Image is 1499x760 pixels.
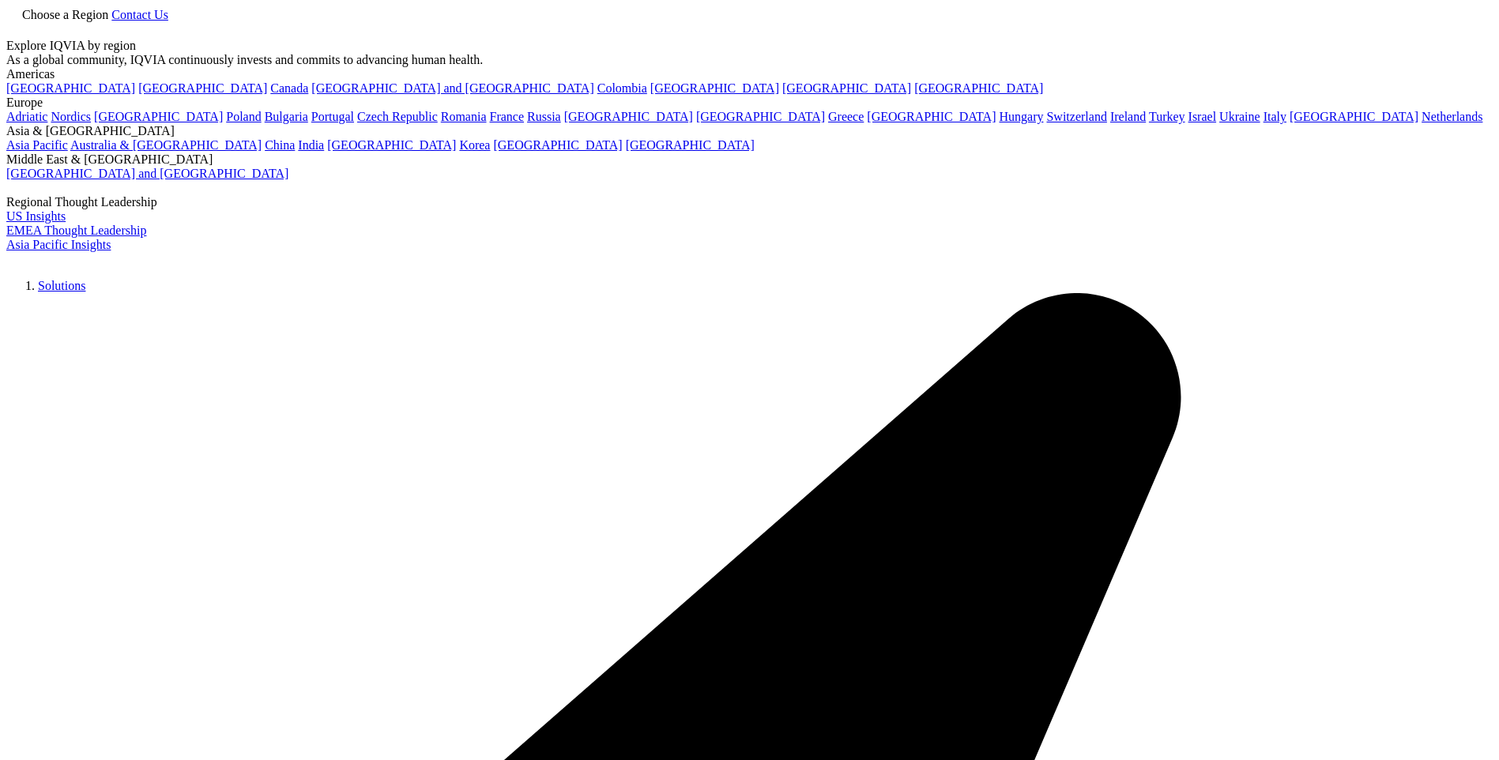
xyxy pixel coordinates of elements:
[6,39,1493,53] div: Explore IQVIA by region
[311,110,354,123] a: Portugal
[597,81,647,95] a: Colombia
[6,110,47,123] a: Adriatic
[6,152,1493,167] div: Middle East & [GEOGRAPHIC_DATA]
[51,110,91,123] a: Nordics
[94,110,223,123] a: [GEOGRAPHIC_DATA]
[6,195,1493,209] div: Regional Thought Leadership
[1046,110,1106,123] a: Switzerland
[265,110,308,123] a: Bulgaria
[999,110,1043,123] a: Hungary
[828,110,864,123] a: Greece
[1264,110,1286,123] a: Italy
[38,279,85,292] a: Solutions
[1422,110,1482,123] a: Netherlands
[914,81,1043,95] a: [GEOGRAPHIC_DATA]
[493,138,622,152] a: [GEOGRAPHIC_DATA]
[311,81,593,95] a: [GEOGRAPHIC_DATA] and [GEOGRAPHIC_DATA]
[1110,110,1146,123] a: Ireland
[6,224,146,237] a: EMEA Thought Leadership
[527,110,561,123] a: Russia
[6,167,288,180] a: [GEOGRAPHIC_DATA] and [GEOGRAPHIC_DATA]
[298,138,324,152] a: India
[22,8,108,21] span: Choose a Region
[6,67,1493,81] div: Americas
[6,209,66,223] a: US Insights
[459,138,490,152] a: Korea
[6,81,135,95] a: [GEOGRAPHIC_DATA]
[138,81,267,95] a: [GEOGRAPHIC_DATA]
[6,96,1493,110] div: Europe
[490,110,525,123] a: France
[441,110,487,123] a: Romania
[1219,110,1260,123] a: Ukraine
[70,138,262,152] a: Australia & [GEOGRAPHIC_DATA]
[1188,110,1217,123] a: Israel
[1290,110,1418,123] a: [GEOGRAPHIC_DATA]
[782,81,911,95] a: [GEOGRAPHIC_DATA]
[265,138,295,152] a: China
[6,138,68,152] a: Asia Pacific
[357,110,438,123] a: Czech Republic
[696,110,825,123] a: [GEOGRAPHIC_DATA]
[327,138,456,152] a: [GEOGRAPHIC_DATA]
[1149,110,1185,123] a: Turkey
[564,110,693,123] a: [GEOGRAPHIC_DATA]
[867,110,996,123] a: [GEOGRAPHIC_DATA]
[226,110,261,123] a: Poland
[650,81,779,95] a: [GEOGRAPHIC_DATA]
[6,53,1493,67] div: As a global community, IQVIA continuously invests and commits to advancing human health.
[6,124,1493,138] div: Asia & [GEOGRAPHIC_DATA]
[270,81,308,95] a: Canada
[626,138,755,152] a: [GEOGRAPHIC_DATA]
[6,238,111,251] a: Asia Pacific Insights
[111,8,168,21] a: Contact Us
